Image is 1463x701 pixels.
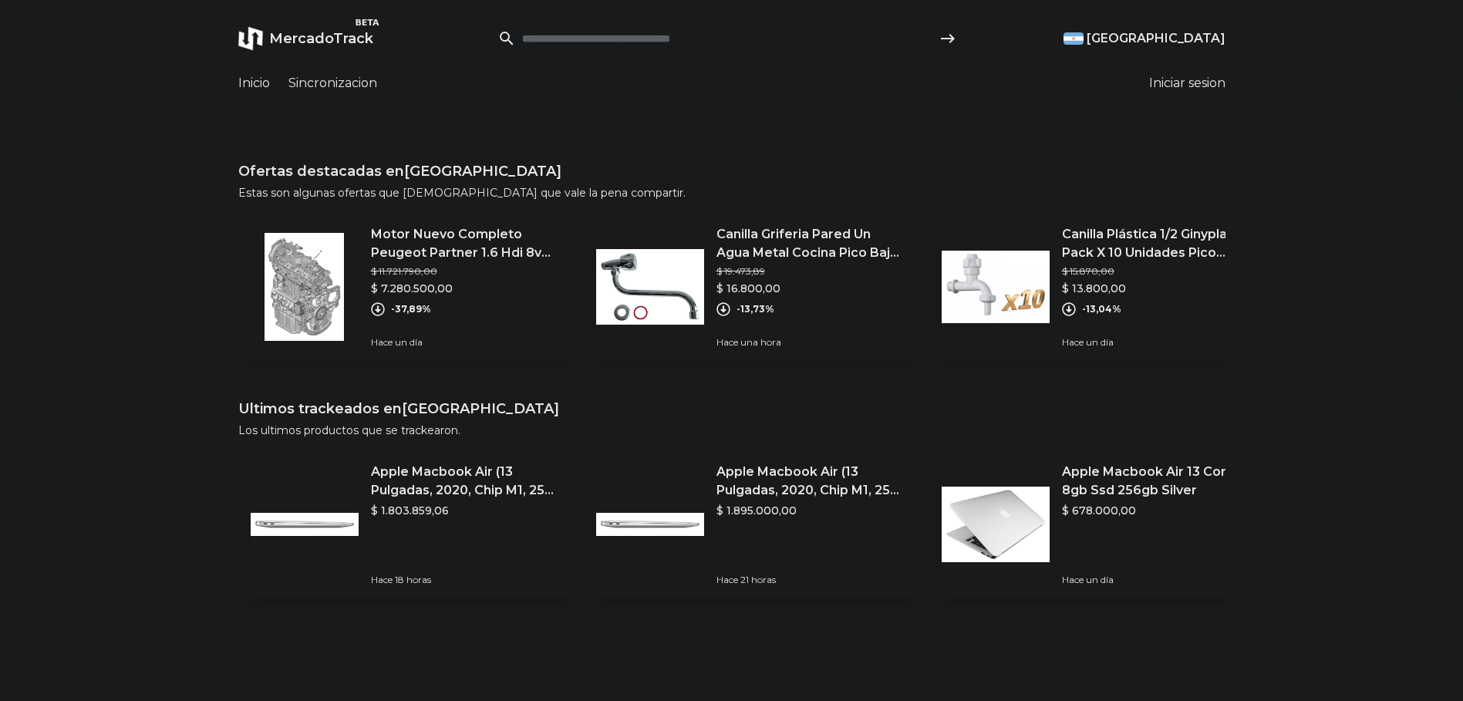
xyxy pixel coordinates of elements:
[371,463,559,500] p: Apple Macbook Air (13 Pulgadas, 2020, Chip M1, 256 Gb De Ssd, 8 Gb De Ram) - Plata
[596,233,704,341] img: Featured image
[391,303,431,315] p: -37,89%
[1087,29,1225,48] span: [GEOGRAPHIC_DATA]
[737,303,774,315] p: -13,73%
[238,185,1225,201] p: Estas son algunas ofertas que [DEMOGRAPHIC_DATA] que vale la pena compartir.
[596,470,704,578] img: Featured image
[371,265,559,278] p: $ 11.721.790,00
[1062,265,1250,278] p: $ 15.870,00
[238,160,1225,182] h1: Ofertas destacadas en [GEOGRAPHIC_DATA]
[942,450,1262,598] a: Featured imageApple Macbook Air 13 Core I5 8gb Ssd 256gb Silver$ 678.000,00Hace un día
[251,233,359,341] img: Featured image
[716,503,905,518] p: $ 1.895.000,00
[251,213,571,361] a: Featured imageMotor Nuevo Completo Peugeot Partner 1.6 Hdi 8v 0km$ 11.721.790,00$ 7.280.500,00-37...
[349,15,385,31] span: BETA
[1082,303,1121,315] p: -13,04%
[371,281,559,296] p: $ 7.280.500,00
[596,450,917,598] a: Featured imageApple Macbook Air (13 Pulgadas, 2020, Chip M1, 256 Gb De Ssd, 8 Gb De Ram) - Plata$...
[716,463,905,500] p: Apple Macbook Air (13 Pulgadas, 2020, Chip M1, 256 Gb De Ssd, 8 Gb De Ram) - Plata
[716,225,905,262] p: Canilla Griferia Pared Un Agua Metal Cocina Pico Bajo Cromo
[1064,29,1225,48] button: [GEOGRAPHIC_DATA]
[371,503,559,518] p: $ 1.803.859,06
[1064,32,1084,45] img: Argentina
[288,74,377,93] a: Sincronizacion
[238,398,1225,420] h1: Ultimos trackeados en [GEOGRAPHIC_DATA]
[716,281,905,296] p: $ 16.800,00
[238,423,1225,438] p: Los ultimos productos que se trackearon.
[251,450,571,598] a: Featured imageApple Macbook Air (13 Pulgadas, 2020, Chip M1, 256 Gb De Ssd, 8 Gb De Ram) - Plata$...
[1149,74,1225,93] button: Iniciar sesion
[1062,281,1250,296] p: $ 13.800,00
[942,233,1050,341] img: Featured image
[1062,574,1250,586] p: Hace un día
[371,574,559,586] p: Hace 18 horas
[238,26,263,51] img: MercadoTrack
[269,30,373,47] span: MercadoTrack
[1062,503,1250,518] p: $ 678.000,00
[371,225,559,262] p: Motor Nuevo Completo Peugeot Partner 1.6 Hdi 8v 0km
[1062,225,1250,262] p: Canilla Plástica 1/2 Ginyplas Pack X 10 Unidades Pico Manga
[716,336,905,349] p: Hace una hora
[371,336,559,349] p: Hace un día
[1062,336,1250,349] p: Hace un día
[942,470,1050,578] img: Featured image
[251,470,359,578] img: Featured image
[942,213,1262,361] a: Featured imageCanilla Plástica 1/2 Ginyplas Pack X 10 Unidades Pico Manga$ 15.870,00$ 13.800,00-1...
[716,265,905,278] p: $ 19.473,89
[1062,463,1250,500] p: Apple Macbook Air 13 Core I5 8gb Ssd 256gb Silver
[238,26,373,51] a: MercadoTrackBETA
[596,213,917,361] a: Featured imageCanilla Griferia Pared Un Agua Metal Cocina Pico Bajo Cromo$ 19.473,89$ 16.800,00-1...
[238,74,270,93] a: Inicio
[716,574,905,586] p: Hace 21 horas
